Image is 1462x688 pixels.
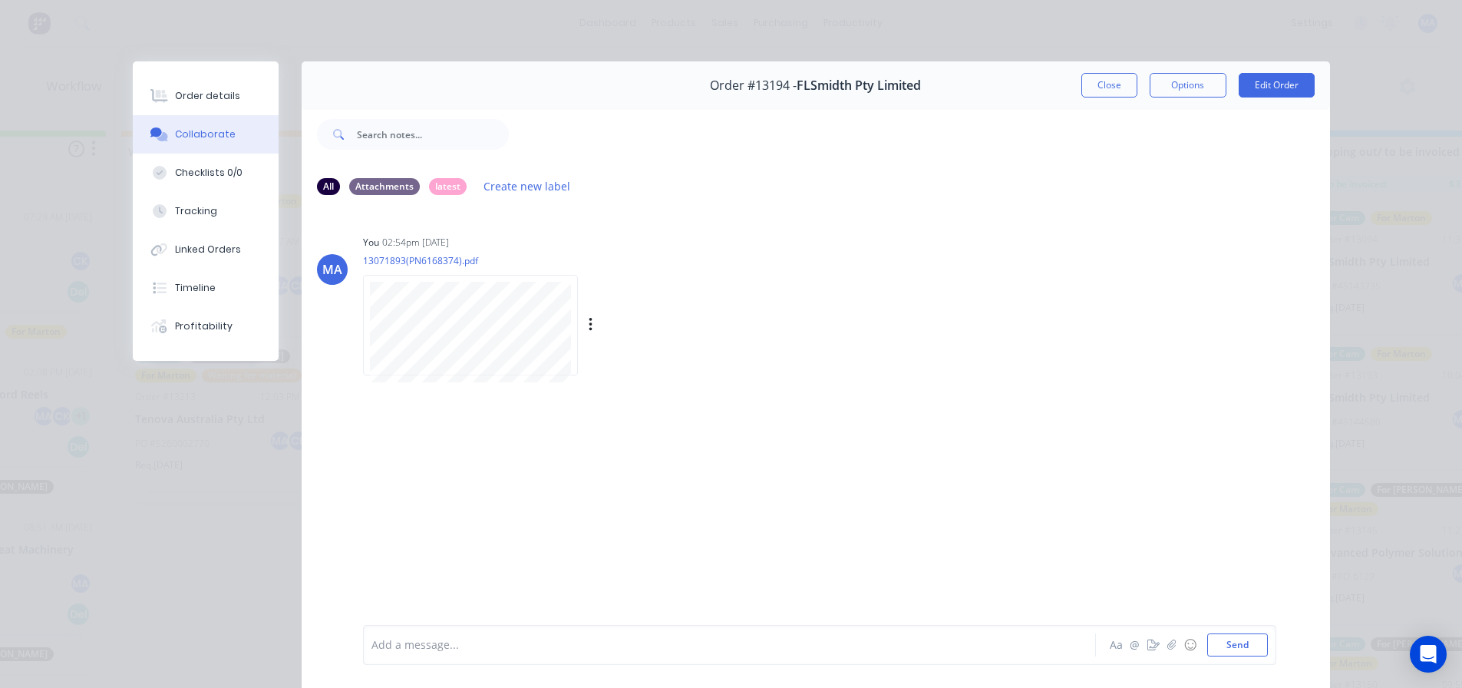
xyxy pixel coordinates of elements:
div: Linked Orders [175,243,241,256]
div: Attachments [349,178,420,195]
button: Checklists 0/0 [133,154,279,192]
button: ☺ [1181,636,1200,654]
button: Timeline [133,269,279,307]
button: Close [1081,73,1137,98]
div: latest [429,178,467,195]
button: Options [1150,73,1226,98]
div: 02:54pm [DATE] [382,236,449,250]
div: Checklists 0/0 [175,166,243,180]
input: Search notes... [357,119,509,150]
div: MA [322,260,342,279]
button: Edit Order [1239,73,1315,98]
span: FLSmidth Pty Limited [797,78,921,93]
div: Profitability [175,319,233,333]
div: Collaborate [175,127,236,141]
span: Order #13194 - [710,78,797,93]
button: Collaborate [133,115,279,154]
div: All [317,178,340,195]
div: Open Intercom Messenger [1410,636,1447,673]
button: Tracking [133,192,279,230]
div: You [363,236,379,250]
button: Aa [1107,636,1126,654]
button: Create new label [476,176,579,197]
button: Profitability [133,307,279,346]
p: 13071893(PN6168374).pdf [363,254,749,267]
div: Order details [175,89,240,103]
button: Order details [133,77,279,115]
button: Send [1207,633,1268,657]
button: Linked Orders [133,230,279,269]
div: Timeline [175,281,216,295]
button: @ [1126,636,1144,654]
div: Tracking [175,204,217,218]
